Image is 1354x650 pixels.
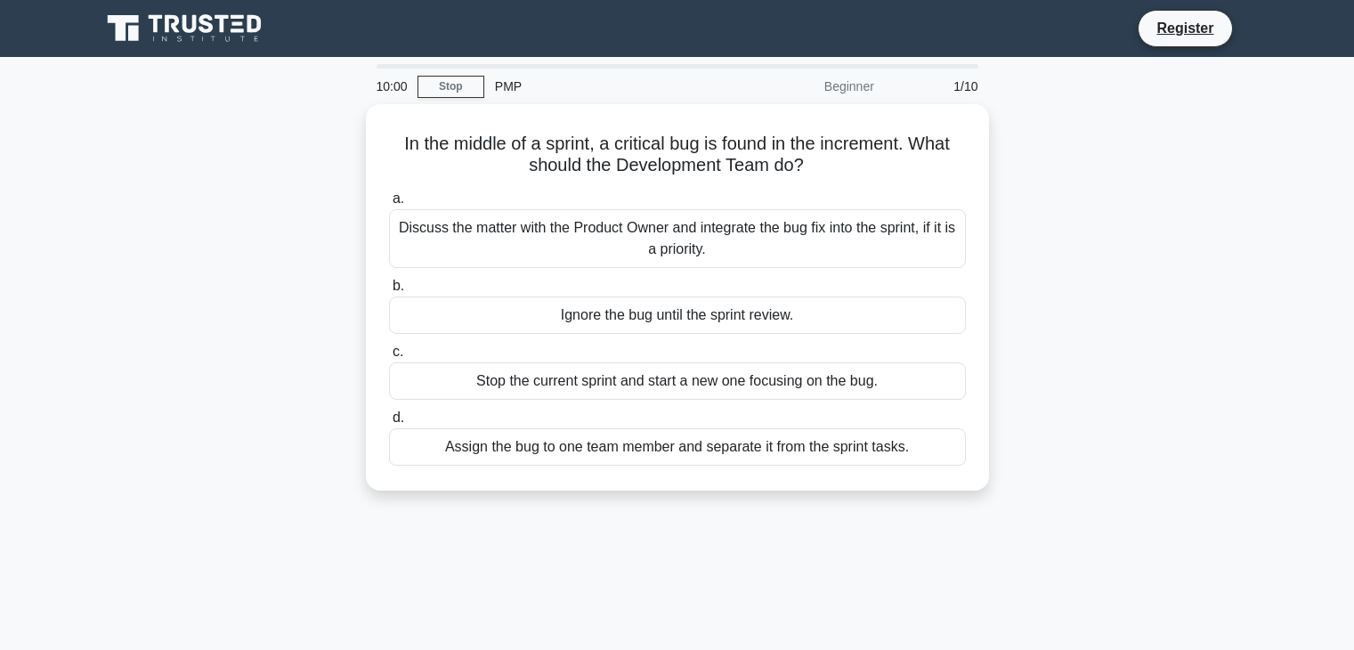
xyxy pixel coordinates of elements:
[366,69,418,104] div: 10:00
[393,410,404,425] span: d.
[484,69,729,104] div: PMP
[389,362,966,400] div: Stop the current sprint and start a new one focusing on the bug.
[393,278,404,293] span: b.
[387,133,968,177] h5: In the middle of a sprint, a critical bug is found in the increment. What should the Development ...
[1146,17,1224,39] a: Register
[389,428,966,466] div: Assign the bug to one team member and separate it from the sprint tasks.
[393,344,403,359] span: c.
[729,69,885,104] div: Beginner
[393,191,404,206] span: a.
[418,76,484,98] a: Stop
[389,297,966,334] div: Ignore the bug until the sprint review.
[389,209,966,268] div: Discuss the matter with the Product Owner and integrate the bug fix into the sprint, if it is a p...
[885,69,989,104] div: 1/10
